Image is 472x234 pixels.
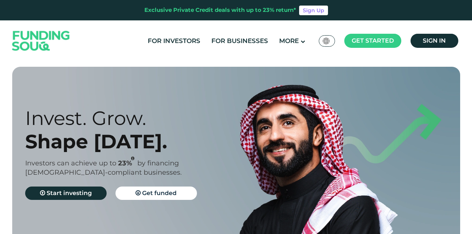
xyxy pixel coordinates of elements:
[25,106,249,130] div: Invest. Grow.
[47,189,92,197] span: Start investing
[210,35,270,47] a: For Businesses
[25,130,249,153] div: Shape [DATE].
[142,189,177,197] span: Get funded
[279,37,299,45] span: More
[352,37,394,44] span: Get started
[116,187,197,200] a: Get funded
[323,38,329,44] img: SA Flag
[146,35,202,47] a: For Investors
[144,6,296,14] div: Exclusive Private Credit deals with up to 23% return*
[25,159,182,177] span: by financing [DEMOGRAPHIC_DATA]-compliant businesses.
[25,159,116,167] span: Investors can achieve up to
[118,159,137,167] span: 23%
[299,6,328,15] a: Sign Up
[25,187,107,200] a: Start investing
[131,156,134,161] i: 23% IRR (expected) ~ 15% Net yield (expected)
[411,34,458,48] a: Sign in
[423,37,446,44] span: Sign in
[5,22,77,60] img: Logo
